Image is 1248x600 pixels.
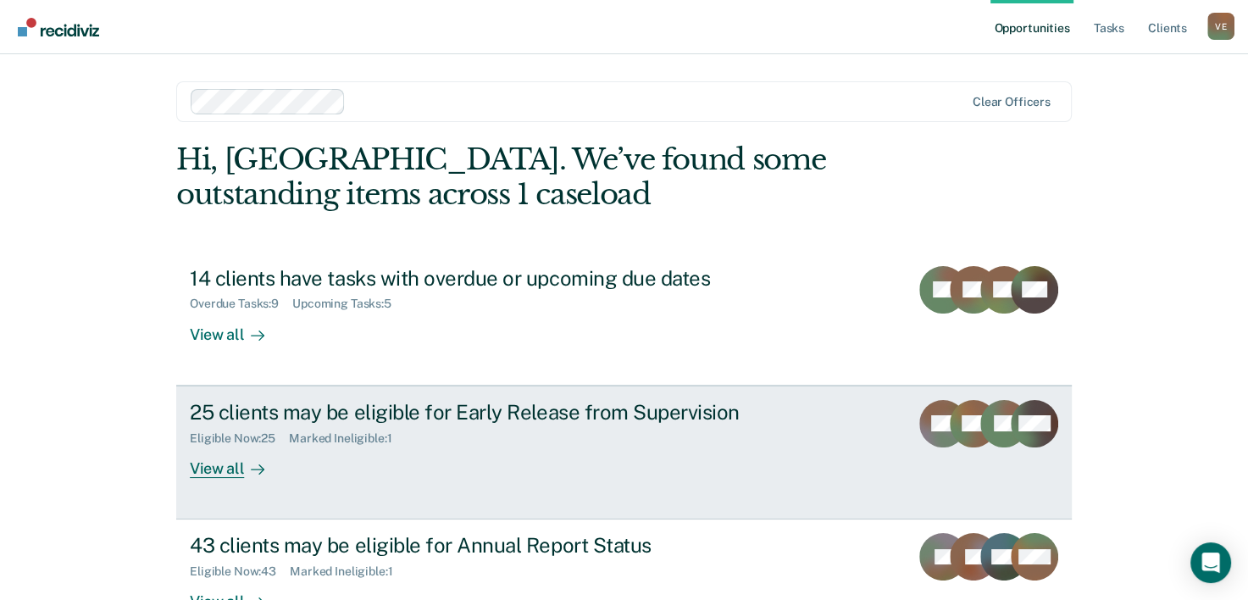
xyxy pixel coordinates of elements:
img: Recidiviz [18,18,99,36]
div: 43 clients may be eligible for Annual Report Status [190,533,785,558]
div: Marked Ineligible : 1 [289,431,405,446]
div: Open Intercom Messenger [1190,542,1231,583]
div: Upcoming Tasks : 5 [292,297,405,311]
div: Clear officers [973,95,1051,109]
div: Marked Ineligible : 1 [290,564,406,579]
div: View all [190,445,285,478]
div: Hi, [GEOGRAPHIC_DATA]. We’ve found some outstanding items across 1 caseload [176,142,892,212]
div: Overdue Tasks : 9 [190,297,292,311]
button: Profile dropdown button [1207,13,1234,40]
div: 25 clients may be eligible for Early Release from Supervision [190,400,785,425]
div: Eligible Now : 25 [190,431,289,446]
div: 14 clients have tasks with overdue or upcoming due dates [190,266,785,291]
a: 25 clients may be eligible for Early Release from SupervisionEligible Now:25Marked Ineligible:1Vi... [176,386,1072,519]
a: 14 clients have tasks with overdue or upcoming due datesOverdue Tasks:9Upcoming Tasks:5View all [176,253,1072,386]
div: Eligible Now : 43 [190,564,290,579]
div: V E [1207,13,1234,40]
div: View all [190,311,285,344]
